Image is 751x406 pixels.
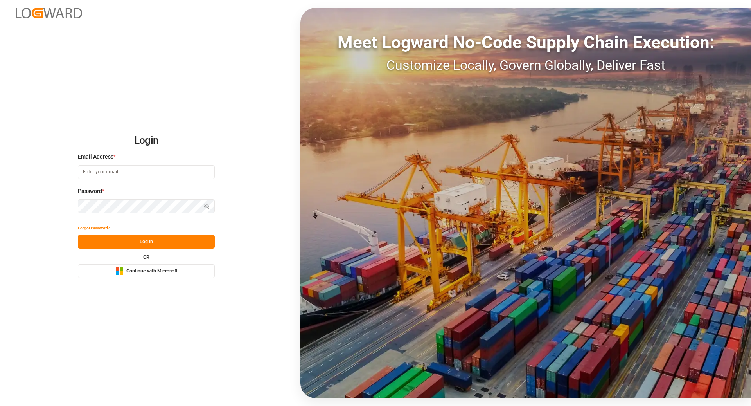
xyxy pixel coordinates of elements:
button: Forgot Password? [78,221,110,235]
input: Enter your email [78,165,215,179]
span: Email Address [78,153,113,161]
div: Meet Logward No-Code Supply Chain Execution: [300,29,751,55]
button: Log In [78,235,215,249]
small: OR [143,255,149,260]
span: Continue with Microsoft [126,268,178,275]
div: Customize Locally, Govern Globally, Deliver Fast [300,55,751,75]
img: Logward_new_orange.png [16,8,82,18]
button: Continue with Microsoft [78,264,215,278]
h2: Login [78,128,215,153]
span: Password [78,187,102,195]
